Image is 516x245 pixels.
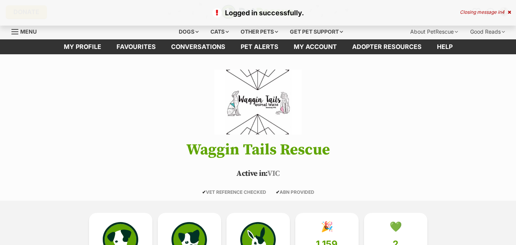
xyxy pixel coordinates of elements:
a: Adopter resources [345,39,429,54]
div: Dogs [173,24,204,39]
span: ABN PROVIDED [276,189,314,195]
div: Cats [205,24,234,39]
icon: ✔ [276,189,280,195]
a: Menu [11,24,42,38]
img: Waggin Tails Rescue [214,70,301,135]
div: 💚 [390,221,402,232]
a: conversations [163,39,233,54]
span: VET REFERENCE CHECKED [202,189,266,195]
div: Good Reads [465,24,510,39]
a: My account [286,39,345,54]
div: About PetRescue [405,24,463,39]
a: Pet alerts [233,39,286,54]
span: Menu [20,28,37,35]
icon: ✔ [202,189,206,195]
div: 🎉 [321,221,333,232]
a: Help [429,39,460,54]
span: Active in: [236,169,267,178]
div: Other pets [235,24,283,39]
a: Favourites [109,39,163,54]
a: My profile [56,39,109,54]
div: Get pet support [285,24,348,39]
